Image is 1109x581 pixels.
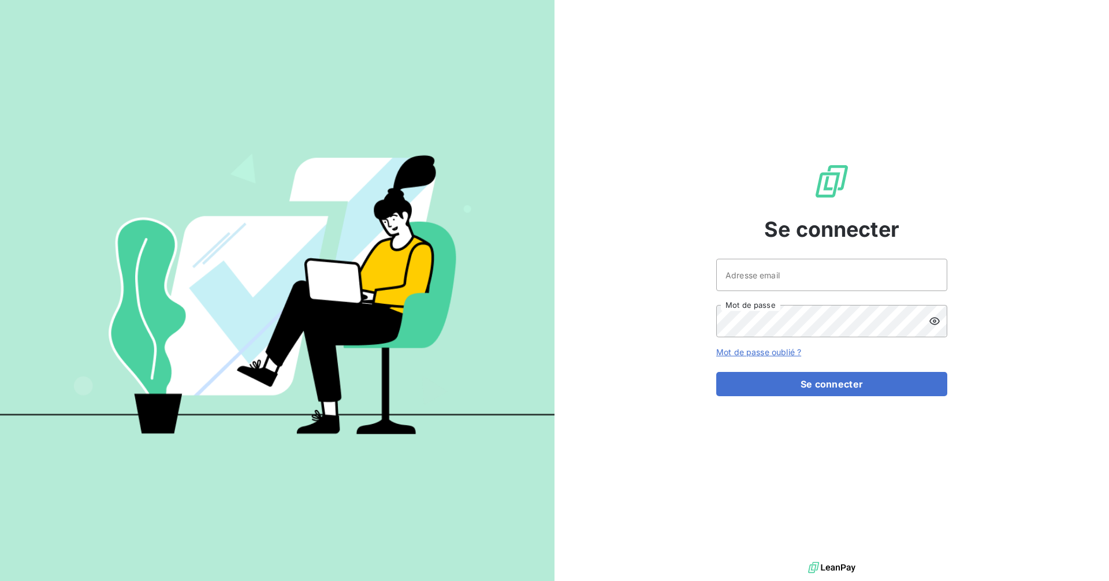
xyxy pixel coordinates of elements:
button: Se connecter [716,372,947,396]
a: Mot de passe oublié ? [716,347,801,357]
img: Logo LeanPay [813,163,850,200]
img: logo [808,559,855,576]
span: Se connecter [764,214,899,245]
input: placeholder [716,259,947,291]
